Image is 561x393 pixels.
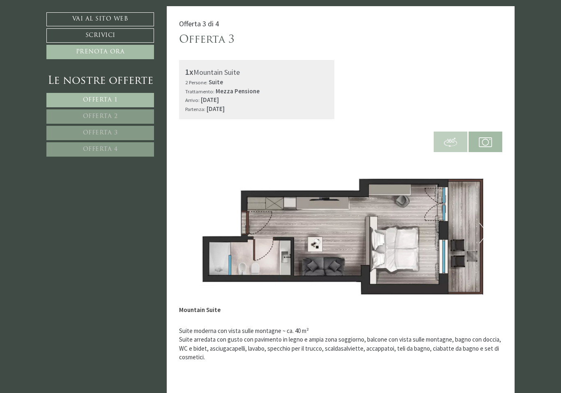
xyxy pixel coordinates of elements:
[46,28,154,43] a: Scrivici
[83,97,118,103] span: Offerta 1
[179,326,503,370] p: Suite moderna con vista sulle montagne ~ ca. 40 m² Suite arredata con gusto con pavimento in legn...
[6,22,113,45] div: Buon giorno, come possiamo aiutarla?
[83,146,118,153] span: Offerta 4
[479,136,492,149] img: camera.svg
[179,152,503,314] img: image
[193,223,202,243] button: Previous
[12,23,109,30] div: Montis – Active Nature Spa
[148,6,176,19] div: [DATE]
[444,136,457,149] img: 360-grad.svg
[185,106,205,112] small: Partenza:
[185,66,329,78] div: Mountain Suite
[12,38,109,44] small: 18:44
[209,78,223,86] b: Suite
[279,217,324,231] button: Invia
[207,105,225,113] b: [DATE]
[185,97,200,103] small: Arrivo:
[479,223,488,243] button: Next
[201,96,219,104] b: [DATE]
[46,12,154,26] a: Vai al sito web
[179,19,219,28] span: Offerta 3 di 4
[83,113,118,120] span: Offerta 2
[46,74,154,89] div: Le nostre offerte
[83,130,118,136] span: Offerta 3
[185,88,214,95] small: Trattamento:
[179,32,235,48] div: Offerta 3
[179,299,233,314] div: Mountain Suite
[185,67,193,77] b: 1x
[185,79,207,86] small: 2 Persone:
[216,87,260,95] b: Mezza Pensione
[46,45,154,59] a: Prenota ora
